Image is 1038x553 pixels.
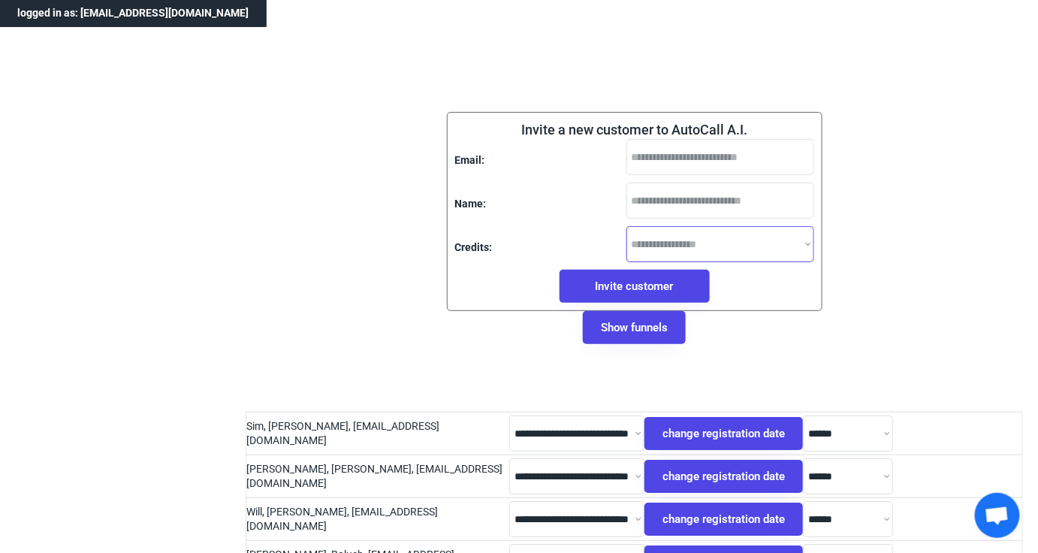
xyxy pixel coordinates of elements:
a: Open chat [975,493,1020,538]
div: Credits: [455,240,493,255]
div: Name: [455,197,487,212]
div: Invite a new customer to AutoCall A.I. [521,120,747,139]
button: Invite customer [560,270,710,303]
button: change registration date [644,503,803,536]
button: Show funnels [583,311,686,344]
div: Will, [PERSON_NAME], [EMAIL_ADDRESS][DOMAIN_NAME] [246,505,509,534]
div: [PERSON_NAME], [PERSON_NAME], [EMAIL_ADDRESS][DOMAIN_NAME] [246,462,509,491]
div: Email: [455,153,485,168]
div: Sim, [PERSON_NAME], [EMAIL_ADDRESS][DOMAIN_NAME] [246,419,509,449]
button: change registration date [644,417,803,450]
button: change registration date [644,460,803,493]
